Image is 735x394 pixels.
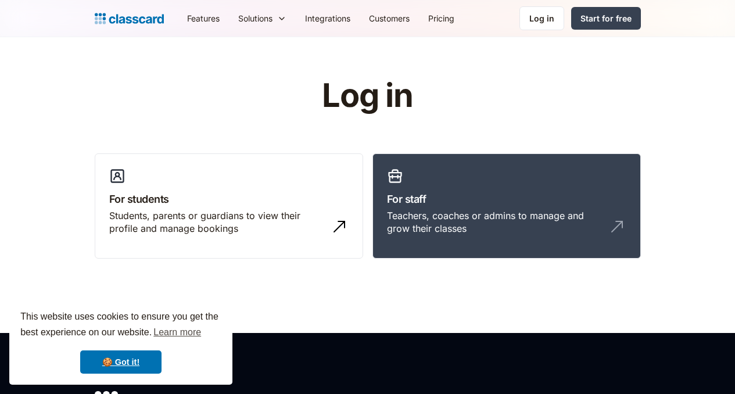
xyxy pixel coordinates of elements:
div: Solutions [229,5,296,31]
a: dismiss cookie message [80,350,162,374]
a: Customers [360,5,419,31]
div: Teachers, coaches or admins to manage and grow their classes [387,209,603,235]
div: cookieconsent [9,299,232,385]
a: For studentsStudents, parents or guardians to view their profile and manage bookings [95,153,363,259]
div: Students, parents or guardians to view their profile and manage bookings [109,209,325,235]
div: Start for free [580,12,632,24]
div: Log in [529,12,554,24]
h1: Log in [183,78,552,114]
a: Integrations [296,5,360,31]
a: Start for free [571,7,641,30]
a: Log in [519,6,564,30]
h3: For staff [387,191,626,207]
a: learn more about cookies [152,324,203,341]
span: This website uses cookies to ensure you get the best experience on our website. [20,310,221,341]
a: home [95,10,164,27]
a: For staffTeachers, coaches or admins to manage and grow their classes [372,153,641,259]
h3: For students [109,191,349,207]
div: Solutions [238,12,273,24]
a: Pricing [419,5,464,31]
a: Features [178,5,229,31]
